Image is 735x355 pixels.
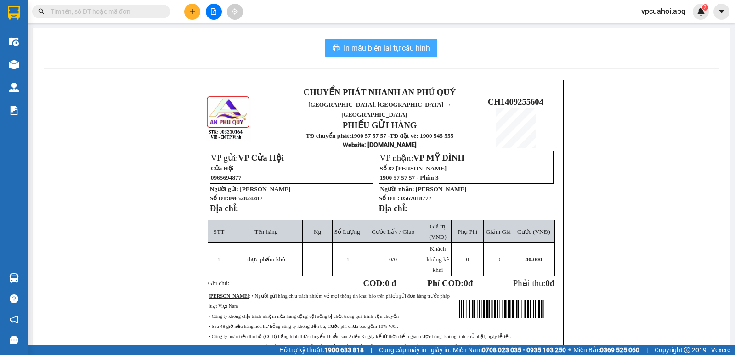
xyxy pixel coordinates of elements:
strong: Người gửi: [210,186,238,192]
span: question-circle [10,294,18,303]
strong: Số ĐT: [210,195,262,202]
button: caret-down [713,4,729,20]
sup: 2 [702,4,708,11]
img: icon-new-feature [697,7,705,16]
span: 0 [545,278,549,288]
img: logo-vxr [8,6,20,20]
span: Miền Bắc [573,345,639,355]
span: vpcuahoi.apq [634,6,693,17]
img: warehouse-icon [9,37,19,46]
span: 0965694877 [211,174,242,181]
span: Khách không kê khai [426,245,449,273]
span: 0 [464,278,468,288]
span: 0567018777 [401,195,432,202]
span: Miền Nam [453,345,566,355]
button: printerIn mẫu biên lai tự cấu hình [325,39,437,57]
span: ⚪️ [568,348,571,352]
span: caret-down [718,7,726,16]
span: VP Cửa Hội [238,153,284,163]
button: aim [227,4,243,20]
span: In mẫu biên lai tự cấu hình [344,42,430,54]
span: search [38,8,45,15]
span: printer [333,44,340,53]
span: copyright [684,347,690,353]
span: 0 đ [385,278,396,288]
span: Giá trị (VNĐ) [429,223,447,240]
span: Số 87 [PERSON_NAME] [380,165,447,172]
span: Cước Lấy / Giao [372,228,414,235]
span: 0965282428 / [228,195,262,202]
span: message [10,336,18,344]
span: • Công ty không chịu trách nhiệm nếu hàng động vật sống bị chết trong quá trình vận chuyển [209,314,399,319]
span: STT [214,228,225,235]
strong: TĐ đặt vé: 1900 545 555 [390,132,454,139]
span: [GEOGRAPHIC_DATA], [GEOGRAPHIC_DATA] ↔ [GEOGRAPHIC_DATA] [12,39,80,70]
strong: CHUYỂN PHÁT NHANH AN PHÚ QUÝ [304,87,456,97]
span: Tên hàng [254,228,277,235]
strong: PHIẾU GỬI HÀNG [343,120,417,130]
span: • Hàng hóa không được người gửi kê khai giá trị đầy đủ mà bị hư hỏng hoặc thất lạc, công ty bồi t... [209,344,483,349]
span: | [371,345,372,355]
span: Ghi chú: [208,280,229,287]
span: : • Người gửi hàng chịu trách nhiệm về mọi thông tin khai báo trên phiếu gửi đơn hàng trước pháp ... [209,293,450,309]
img: logo [206,95,251,141]
strong: 1900 57 57 57 - [351,132,390,139]
input: Tìm tên, số ĐT hoặc mã đơn [51,6,159,17]
span: 2 [703,4,707,11]
strong: : [DOMAIN_NAME] [343,141,417,148]
strong: [PERSON_NAME] [209,293,249,299]
span: /0 [389,256,397,263]
span: CH1409255604 [488,97,543,107]
span: Kg [314,228,321,235]
span: Phụ Phí [458,228,477,235]
span: • Công ty hoàn tiền thu hộ (COD) bằng hình thức chuyển khoản sau 2 đến 3 ngày kể từ thời điểm gia... [209,334,511,339]
span: 0 [498,256,501,263]
strong: COD: [363,278,396,288]
strong: 1900 633 818 [324,346,364,354]
span: Website [343,141,364,148]
span: Cửa Hội [211,165,234,172]
strong: CHUYỂN PHÁT NHANH AN PHÚ QUÝ [13,7,79,37]
strong: Phí COD: đ [427,278,473,288]
img: warehouse-icon [9,60,19,69]
strong: 0708 023 035 - 0935 103 250 [482,346,566,354]
span: thực phẩm khô [247,256,285,263]
img: warehouse-icon [9,83,19,92]
span: VP MỸ ĐÌNH [413,153,465,163]
span: 0 [389,256,392,263]
span: Giảm Giá [486,228,510,235]
span: Cước (VNĐ) [517,228,550,235]
span: Hỗ trợ kỹ thuật: [279,345,364,355]
span: 1 [346,256,350,263]
button: plus [184,4,200,20]
span: 40.000 [526,256,543,263]
span: [GEOGRAPHIC_DATA], [GEOGRAPHIC_DATA] ↔ [GEOGRAPHIC_DATA] [308,101,451,118]
span: đ [550,278,554,288]
strong: Số ĐT : [379,195,400,202]
span: aim [232,8,238,15]
span: file-add [210,8,217,15]
strong: Người nhận: [380,186,414,192]
button: file-add [206,4,222,20]
span: 1900 57 57 57 - Phím 3 [380,174,439,181]
strong: Địa chỉ: [379,203,407,213]
img: solution-icon [9,106,19,115]
span: 0 [466,256,469,263]
span: [PERSON_NAME] [416,186,466,192]
strong: TĐ chuyển phát: [306,132,351,139]
span: [PERSON_NAME] [240,186,290,192]
span: plus [189,8,196,15]
span: | [646,345,648,355]
strong: Địa chỉ: [210,203,238,213]
span: 1 [217,256,220,263]
span: VP gửi: [211,153,284,163]
span: • Sau 48 giờ nếu hàng hóa hư hỏng công ty không đền bù, Cước phí chưa bao gồm 10% VAT. [209,324,398,329]
span: VP nhận: [380,153,465,163]
img: logo [5,50,11,95]
span: Cung cấp máy in - giấy in: [379,345,451,355]
span: Số Lượng [334,228,360,235]
strong: 0369 525 060 [600,346,639,354]
img: warehouse-icon [9,273,19,283]
span: notification [10,315,18,324]
span: Phải thu: [513,278,554,288]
